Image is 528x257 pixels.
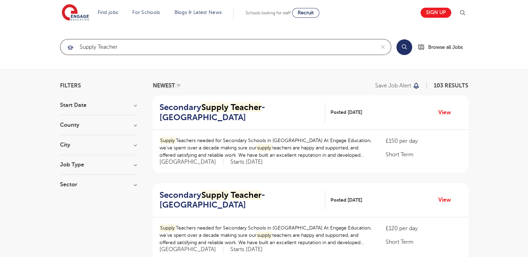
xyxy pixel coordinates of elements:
h3: County [60,122,137,128]
button: Clear [375,39,391,55]
a: View [438,195,456,204]
p: Teachers needed for Secondary Schools in [GEOGRAPHIC_DATA] At Engage Education, we’ve spent over ... [159,224,372,246]
a: View [438,108,456,117]
mark: Supply [159,137,176,144]
p: Save job alert [375,83,411,88]
mark: supply [256,232,273,239]
button: Search [396,39,412,55]
a: Browse all Jobs [418,43,468,51]
h2: Secondary - [GEOGRAPHIC_DATA] [159,190,320,210]
a: Find jobs [98,10,118,15]
mark: Supply [159,224,176,232]
p: Teachers needed for Secondary Schools in [GEOGRAPHIC_DATA] At Engage Education, we’ve spent over ... [159,137,372,159]
span: 103 RESULTS [434,83,468,89]
p: Starts [DATE] [230,246,263,253]
p: Short Term [386,150,461,159]
span: [GEOGRAPHIC_DATA] [159,158,223,166]
button: Save job alert [375,83,420,88]
a: Blogs & Latest News [174,10,222,15]
p: Short Term [386,238,461,246]
a: Recruit [292,8,319,18]
h3: Start Date [60,102,137,108]
h2: Secondary - [GEOGRAPHIC_DATA] [159,102,320,123]
span: Schools looking for staff [246,10,291,15]
span: Posted [DATE] [330,109,362,116]
mark: Supply [201,102,229,112]
p: £120 per day [386,224,461,233]
img: Engage Education [62,4,89,22]
span: Posted [DATE] [330,196,362,204]
p: Starts [DATE] [230,158,263,166]
span: [GEOGRAPHIC_DATA] [159,246,223,253]
mark: Teacher [231,190,261,200]
input: Submit [60,39,375,55]
a: For Schools [132,10,160,15]
div: Submit [60,39,391,55]
mark: Teacher [231,102,261,112]
span: Browse all Jobs [428,43,463,51]
span: Filters [60,83,81,88]
span: Recruit [298,10,314,15]
mark: Supply [201,190,229,200]
p: £150 per day [386,137,461,145]
h3: Job Type [60,162,137,168]
h3: Sector [60,182,137,187]
a: SecondarySupply Teacher- [GEOGRAPHIC_DATA] [159,190,325,210]
a: Sign up [421,8,451,18]
a: SecondarySupply Teacher- [GEOGRAPHIC_DATA] [159,102,325,123]
mark: supply [256,144,273,151]
h3: City [60,142,137,148]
